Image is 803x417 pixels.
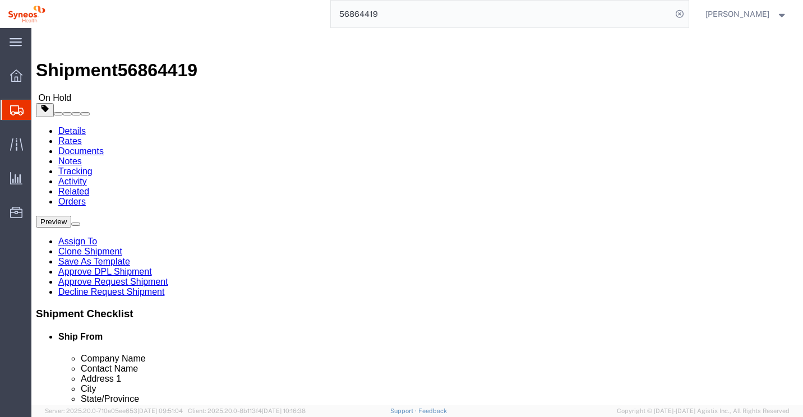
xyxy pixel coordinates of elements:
[188,407,306,414] span: Client: 2025.20.0-8b113f4
[137,407,183,414] span: [DATE] 09:51:04
[705,7,788,21] button: [PERSON_NAME]
[262,407,306,414] span: [DATE] 10:16:38
[617,406,790,416] span: Copyright © [DATE]-[DATE] Agistix Inc., All Rights Reserved
[331,1,672,27] input: Search for shipment number, reference number
[31,28,803,405] iframe: FS Legacy Container
[390,407,418,414] a: Support
[45,407,183,414] span: Server: 2025.20.0-710e05ee653
[8,6,45,22] img: logo
[705,8,769,20] span: Beth Lomax
[418,407,447,414] a: Feedback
